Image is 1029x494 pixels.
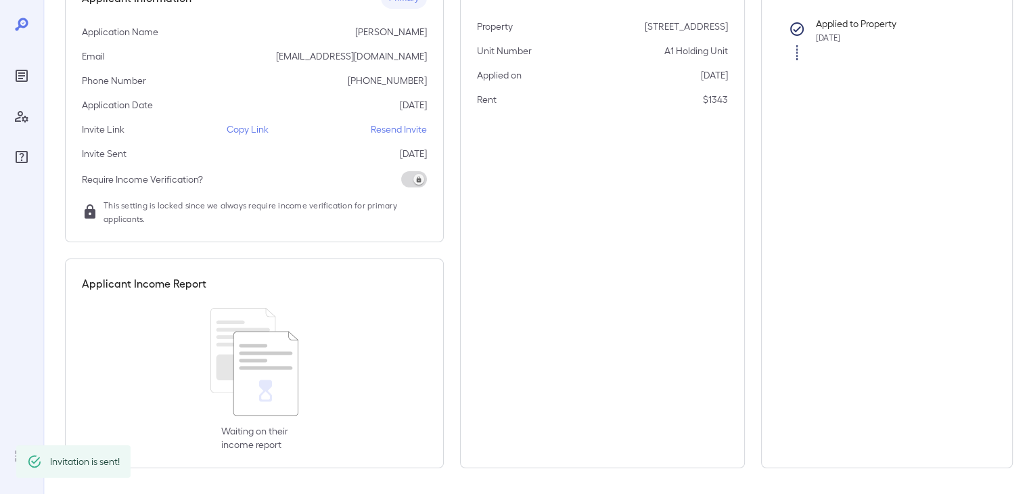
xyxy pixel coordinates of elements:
[400,147,427,160] p: [DATE]
[82,147,127,160] p: Invite Sent
[477,44,532,58] p: Unit Number
[477,20,513,33] p: Property
[701,68,728,82] p: [DATE]
[82,74,146,87] p: Phone Number
[816,17,974,30] p: Applied to Property
[82,275,206,292] h5: Applicant Income Report
[703,93,728,106] p: $1343
[355,25,427,39] p: [PERSON_NAME]
[82,122,124,136] p: Invite Link
[477,68,522,82] p: Applied on
[104,198,427,225] span: This setting is locked since we always require income verification for primary applicants.
[477,93,497,106] p: Rent
[664,44,728,58] p: A1 Holding Unit
[50,449,120,474] div: Invitation is sent!
[82,98,153,112] p: Application Date
[276,49,427,63] p: [EMAIL_ADDRESS][DOMAIN_NAME]
[227,122,269,136] p: Copy Link
[11,65,32,87] div: Reports
[11,146,32,168] div: FAQ
[11,445,32,467] div: Log Out
[816,32,840,42] span: [DATE]
[221,424,288,451] p: Waiting on their income report
[11,106,32,127] div: Manage Users
[82,25,158,39] p: Application Name
[82,49,105,63] p: Email
[371,122,427,136] p: Resend Invite
[348,74,427,87] p: [PHONE_NUMBER]
[645,20,728,33] p: [STREET_ADDRESS]
[82,173,203,186] p: Require Income Verification?
[400,98,427,112] p: [DATE]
